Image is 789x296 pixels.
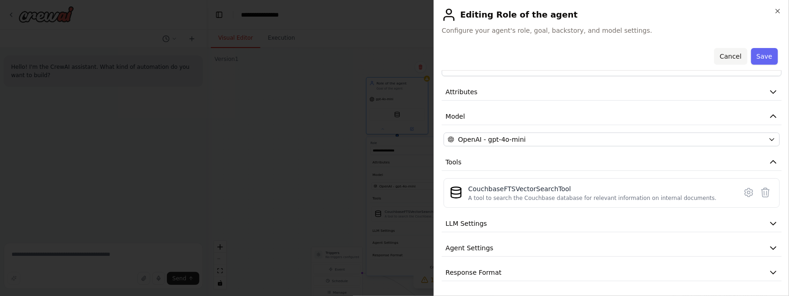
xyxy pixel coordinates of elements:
[445,268,501,277] span: Response Format
[442,240,782,257] button: Agent Settings
[442,264,782,281] button: Response Format
[458,135,525,144] span: OpenAI - gpt-4o-mini
[757,184,774,201] button: Delete tool
[445,219,487,228] span: LLM Settings
[445,87,477,97] span: Attributes
[442,26,782,35] span: Configure your agent's role, goal, backstory, and model settings.
[450,186,462,199] img: CouchbaseFTSVectorSearchTool
[442,108,782,125] button: Model
[442,7,782,22] h2: Editing Role of the agent
[445,243,493,253] span: Agent Settings
[468,194,716,202] div: A tool to search the Couchbase database for relevant information on internal documents.
[445,112,465,121] span: Model
[442,215,782,232] button: LLM Settings
[442,84,782,101] button: Attributes
[740,184,757,201] button: Configure tool
[468,184,716,193] div: CouchbaseFTSVectorSearchTool
[442,154,782,171] button: Tools
[751,48,778,65] button: Save
[445,157,462,167] span: Tools
[714,48,747,65] button: Cancel
[444,133,780,146] button: OpenAI - gpt-4o-mini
